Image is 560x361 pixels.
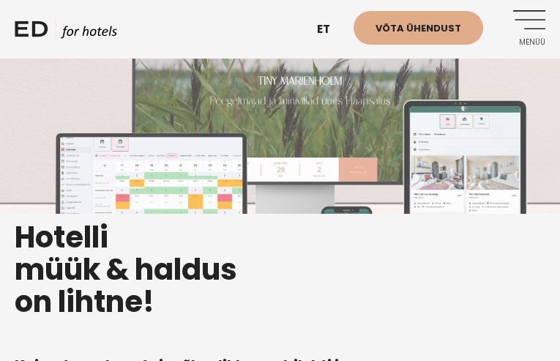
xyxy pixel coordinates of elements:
a: Võta ühendust [354,11,483,45]
a: et [310,15,354,43]
h1: Hotelli müük & haldus on lihtne! [15,221,545,318]
a: Menüü [505,10,545,51]
span: Menüü [505,38,545,47]
a: ED HOTELS [15,18,117,40]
